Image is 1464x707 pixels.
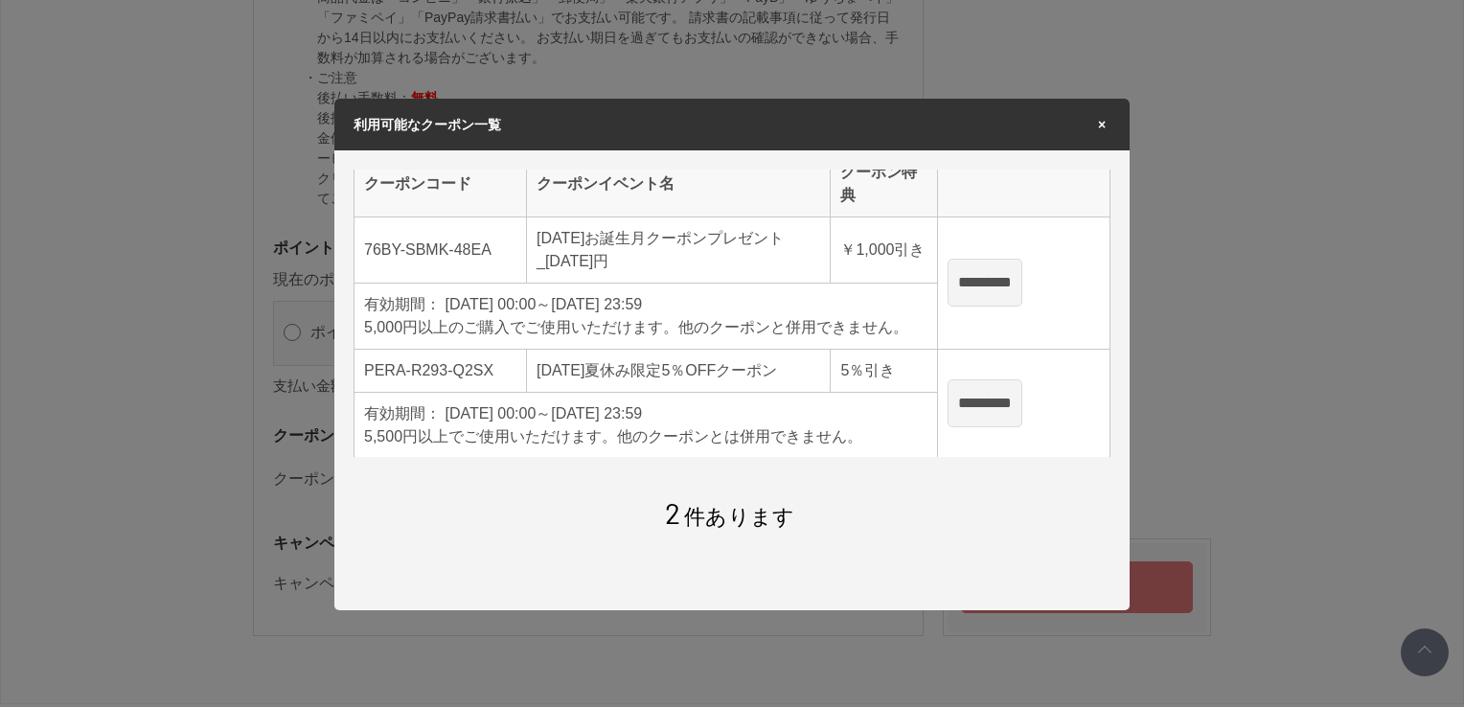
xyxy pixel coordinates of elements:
span: 2 [665,495,680,530]
td: 引き [831,349,938,392]
td: 引き [831,217,938,283]
span: 有効期間： [364,296,441,312]
th: クーポンイベント名 [527,150,831,217]
td: [DATE]お誕生月クーポンプレゼント_[DATE]円 [527,217,831,283]
span: × [1093,118,1110,131]
span: [DATE] 00:00～[DATE] 23:59 [445,405,642,422]
th: クーポンコード [355,150,527,217]
span: ￥1,000 [840,241,894,258]
div: 5,000円以上のご購入でご使用いただけます。他のクーポンと併用できません。 [364,316,927,339]
td: 76BY-SBMK-48EA [355,217,527,283]
span: 利用可能なクーポン一覧 [354,117,501,132]
td: PERA-R293-Q2SX [355,349,527,392]
span: 件あります [665,505,795,529]
span: [DATE] 00:00～[DATE] 23:59 [445,296,642,312]
div: 5,500円以上でご使用いただけます。他のクーポンとは併用できません。 [364,425,927,448]
span: 5％ [840,362,864,378]
th: クーポン特典 [831,150,938,217]
span: 有効期間： [364,405,441,422]
td: [DATE]夏休み限定5％OFFクーポン [527,349,831,392]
